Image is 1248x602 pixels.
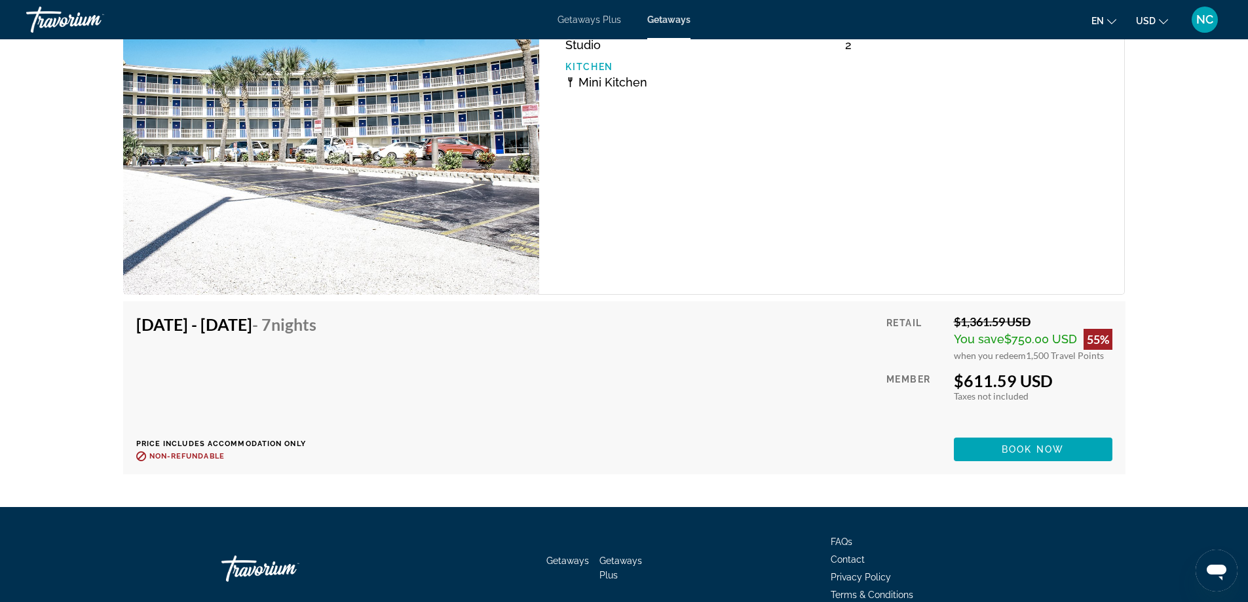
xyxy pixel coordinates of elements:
[546,555,589,566] a: Getaways
[1136,16,1156,26] span: USD
[599,555,642,580] a: Getaways Plus
[1004,332,1077,346] span: $750.00 USD
[831,572,891,582] a: Privacy Policy
[221,549,352,588] a: Go Home
[886,371,943,428] div: Member
[831,590,913,600] a: Terms & Conditions
[845,38,852,52] span: 2
[1196,13,1213,26] span: NC
[1091,11,1116,30] button: Change language
[149,452,225,461] span: Non-refundable
[136,440,326,448] p: Price includes accommodation only
[578,75,647,89] span: Mini Kitchen
[831,536,852,547] a: FAQs
[26,3,157,37] a: Travorium
[954,438,1112,461] button: Book now
[1196,550,1238,592] iframe: Button to launch messaging window
[1084,329,1112,350] div: 55%
[831,554,865,565] a: Contact
[1136,11,1168,30] button: Change currency
[1002,444,1064,455] span: Book now
[565,38,601,52] span: Studio
[558,14,621,25] a: Getaways Plus
[954,314,1112,329] div: $1,361.59 USD
[1188,6,1222,33] button: User Menu
[647,14,690,25] a: Getaways
[136,314,316,334] h4: [DATE] - [DATE]
[271,314,316,334] span: Nights
[1091,16,1104,26] span: en
[1026,350,1104,361] span: 1,500 Travel Points
[954,332,1004,346] span: You save
[954,350,1026,361] span: when you redeem
[954,371,1112,390] div: $611.59 USD
[954,390,1029,402] span: Taxes not included
[565,62,832,72] p: Kitchen
[886,314,943,361] div: Retail
[252,314,316,334] span: - 7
